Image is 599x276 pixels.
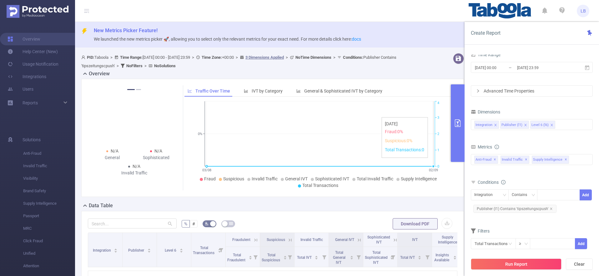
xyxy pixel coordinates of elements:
span: Attention [23,260,75,272]
span: IVT [412,238,418,242]
i: Filter menu [354,247,363,267]
tspan: 1 [437,148,439,152]
div: Level 6 (l6) [531,121,549,129]
i: icon: caret-down [418,257,421,259]
div: Sort [249,255,252,258]
i: icon: line-chart [188,89,192,93]
i: icon: caret-up [315,255,318,257]
i: icon: down [524,242,528,246]
i: icon: close [550,123,553,127]
span: General IVT [285,176,308,181]
span: Conditions [478,180,506,185]
i: icon: caret-down [114,250,118,252]
b: Time Zone: [202,55,222,60]
span: Total General IVT [333,250,345,265]
input: Search... [88,218,177,228]
b: No Filters [126,63,143,68]
li: Integration [474,121,499,129]
i: icon: caret-down [249,257,252,259]
span: Time Range [471,52,501,57]
div: Sort [315,255,318,258]
i: Filter menu [320,247,329,267]
span: Anti-Fraud [474,156,498,164]
span: Suspicious [223,176,244,181]
span: > [143,63,148,68]
div: Integration [476,121,492,129]
i: icon: down [503,193,506,198]
i: icon: down [531,193,535,198]
span: Total Sophisticated IVT [365,250,388,265]
span: MRC [23,222,75,235]
b: Conditions : [343,55,363,60]
i: icon: caret-up [147,248,151,249]
button: Run Report [471,258,561,270]
span: Sophisticated IVT [367,235,390,244]
i: icon: bg-colors [205,222,209,225]
input: End date [516,63,567,72]
span: Dimensions [471,109,500,114]
u: 3 Dimensions Applied [245,55,284,60]
i: icon: table [229,222,233,225]
div: Sort [179,248,183,251]
i: Filter menu [285,247,294,267]
span: > [284,55,290,60]
span: Unified [23,247,75,260]
i: Filter menu [251,247,260,267]
span: Total Invalid Traffic [357,176,393,181]
button: 2 [136,89,141,90]
span: Supply Intelligence [532,156,569,164]
b: PID: [87,55,94,60]
span: N/A [111,148,118,153]
span: Solutions [23,133,41,146]
b: No Time Dimensions [295,55,331,60]
i: icon: bar-chart [296,89,301,93]
i: icon: caret-up [179,248,183,249]
span: Total IVT [297,255,313,260]
i: icon: caret-down [283,257,287,259]
i: icon: caret-down [147,250,151,252]
i: icon: close [494,123,497,127]
span: Invalid Traffic [252,176,278,181]
span: Metrics [471,144,492,149]
i: icon: caret-down [453,257,457,259]
button: Add [580,189,592,200]
div: ≥ [519,238,526,249]
tspan: 02/09 [429,168,438,172]
span: Supply Intelligence [23,197,75,210]
span: > [190,55,196,60]
span: Fraudulent [232,238,250,242]
button: 1 [127,89,135,90]
i: icon: info-circle [501,180,506,184]
div: Integration [474,190,497,200]
span: Supply Intelligence [438,235,457,244]
i: Filter menu [389,247,397,267]
div: icon: rightAdvanced Time Properties [471,86,592,96]
span: Anti-Fraud [23,147,75,160]
tspan: 0 [437,164,439,168]
span: General & Sophisticated IVT by Category [304,88,382,93]
span: Supply Intelligence [401,176,437,181]
span: Taboola [DATE] 00:00 - [DATE] 23:59 +00:00 [81,55,396,68]
span: Sophisticated IVT [315,176,349,181]
div: General [90,154,134,161]
i: icon: caret-down [315,257,318,259]
span: N/A [133,164,140,169]
span: > [115,63,121,68]
i: icon: caret-up [114,248,118,249]
a: Reports [23,97,38,109]
span: ✕ [565,156,567,163]
span: Reports [23,100,38,105]
img: Protected Media [7,5,68,18]
a: Help Center (New) [8,45,58,58]
h2: Data Table [89,202,113,209]
i: icon: caret-down [179,250,183,252]
span: Visibility [23,172,75,185]
tspan: 0% [198,132,202,136]
span: Invalid Traffic [300,238,323,242]
span: Fraud [204,176,216,181]
i: Filter menu [217,233,225,267]
span: Traffic Over Time [195,88,230,93]
i: icon: close [524,123,527,127]
span: Level 6 [165,248,177,253]
button: Download PDF [393,218,438,229]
